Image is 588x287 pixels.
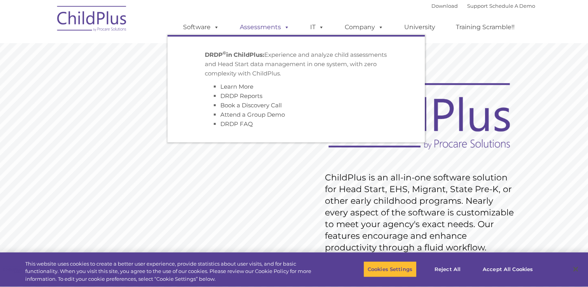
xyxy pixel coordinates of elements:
a: Attend a Group Demo [220,111,285,118]
div: This website uses cookies to create a better user experience, provide statistics about user visit... [25,260,323,283]
a: University [396,19,443,35]
strong: DRDP in ChildPlus: [205,51,264,58]
img: ChildPlus by Procare Solutions [53,0,131,39]
button: Close [567,261,584,278]
a: DRDP Reports [220,92,262,100]
font: | [431,3,535,9]
a: Company [337,19,391,35]
a: Training Scramble!! [448,19,522,35]
a: Assessments [232,19,297,35]
a: DRDP FAQ [220,120,253,128]
rs-layer: ChildPlus is an all-in-one software solution for Head Start, EHS, Migrant, State Pre-K, or other ... [325,172,518,254]
a: Book a Discovery Call [220,101,282,109]
a: Software [175,19,227,35]
button: Cookies Settings [363,261,417,277]
a: Download [431,3,458,9]
button: Reject All [423,261,472,277]
a: Learn More [220,83,253,90]
a: Schedule A Demo [489,3,535,9]
p: Experience and analyze child assessments and Head Start data management in one system, with zero ... [205,50,387,78]
button: Accept All Cookies [478,261,537,277]
sup: © [223,50,226,56]
a: Support [467,3,488,9]
a: IT [302,19,332,35]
